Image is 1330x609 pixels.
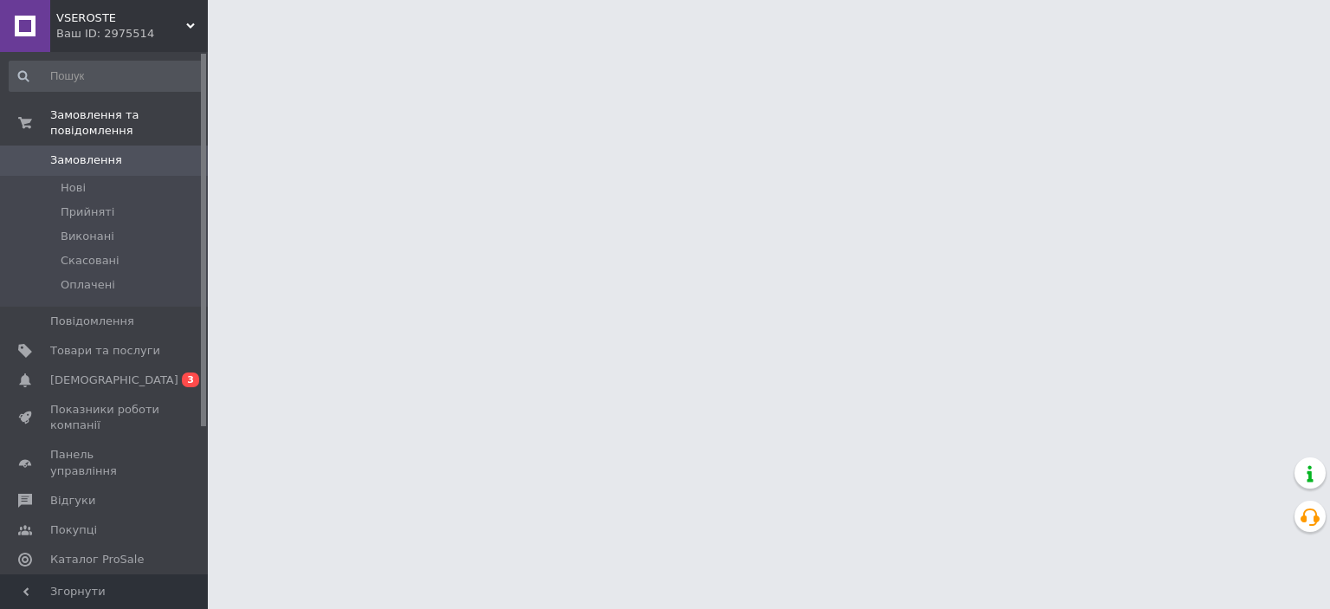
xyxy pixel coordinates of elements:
[50,107,208,139] span: Замовлення та повідомлення
[50,402,160,433] span: Показники роботи компанії
[50,493,95,509] span: Відгуки
[50,343,160,359] span: Товари та послуги
[61,277,115,293] span: Оплачені
[9,61,204,92] input: Пошук
[50,152,122,168] span: Замовлення
[56,10,186,26] span: VSEROSTE
[61,204,114,220] span: Прийняті
[61,229,114,244] span: Виконані
[182,373,199,387] span: 3
[50,373,178,388] span: [DEMOGRAPHIC_DATA]
[50,314,134,329] span: Повідомлення
[50,552,144,567] span: Каталог ProSale
[61,180,86,196] span: Нові
[50,447,160,478] span: Панель управління
[61,253,119,269] span: Скасовані
[50,522,97,538] span: Покупці
[56,26,208,42] div: Ваш ID: 2975514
